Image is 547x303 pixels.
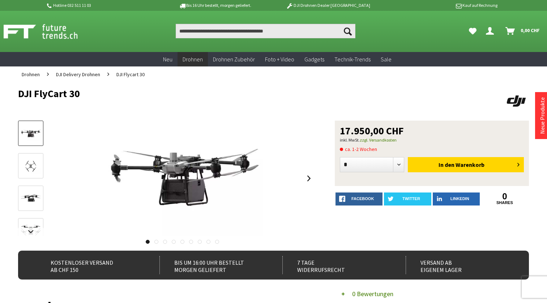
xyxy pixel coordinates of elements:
span: facebook [351,196,374,201]
span: Foto + Video [265,56,294,63]
p: DJI Drohnen Dealer [GEOGRAPHIC_DATA] [272,1,384,10]
span: 0,00 CHF [521,25,540,36]
div: Kostenloser Versand ab CHF 150 [36,256,145,274]
a: zzgl. Versandkosten [360,137,397,143]
p: inkl. MwSt. [340,136,524,144]
span: Drohnen [183,56,203,63]
a: facebook [336,192,383,205]
span: LinkedIn [450,196,469,201]
a: LinkedIn [433,192,480,205]
span: 17.950,00 CHF [340,126,404,136]
span: Gadgets [304,56,324,63]
a: shares [481,200,528,205]
a: 0 [481,192,528,200]
span: Drohnen [22,71,40,78]
a: Warenkorb [503,24,543,38]
button: In den Warenkorb [408,157,524,172]
h1: DJI FlyCart 30 [18,88,427,99]
p: Hotline 032 511 11 03 [46,1,159,10]
a: Drohnen Zubehör [208,52,260,67]
span: Neu [163,56,172,63]
a: Neue Produkte [539,97,546,134]
a: Technik-Trends [329,52,376,67]
img: DJI Delivery [504,88,529,113]
span: Technik-Trends [334,56,371,63]
a: Sale [376,52,397,67]
a: Drohnen [178,52,208,67]
img: DJI FlyCart 30 [102,121,263,236]
a: Dein Konto [483,24,500,38]
span: twitter [402,196,420,201]
a: Gadgets [299,52,329,67]
a: Meine Favoriten [465,24,480,38]
p: Kauf auf Rechnung [385,1,497,10]
a: DJI Flycart 30 [113,66,148,82]
a: Neu [158,52,178,67]
a: Foto + Video [260,52,299,67]
span: DJI Flycart 30 [116,71,145,78]
span: ca. 1-2 Wochen [340,145,377,153]
div: Bis um 16:00 Uhr bestellt Morgen geliefert [159,256,268,274]
span: In den [439,161,454,168]
p: Bis 16 Uhr bestellt, morgen geliefert. [159,1,272,10]
div: Versand ab eigenem Lager [406,256,514,274]
button: Suchen [340,24,355,38]
span: Drohnen Zubehör [213,56,255,63]
a: Drohnen [18,66,43,82]
span: DJI Delivery Drohnen [56,71,100,78]
input: Produkt, Marke, Kategorie, EAN, Artikelnummer… [176,24,356,38]
a: twitter [384,192,431,205]
img: Shop Futuretrends - zur Startseite wechseln [4,22,94,40]
span: Warenkorb [456,161,484,168]
div: 7 Tage Widerrufsrecht [282,256,391,274]
img: Vorschau: DJI FlyCart 30 [20,126,41,141]
a: DJI Delivery Drohnen [52,66,104,82]
span: Sale [381,56,392,63]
